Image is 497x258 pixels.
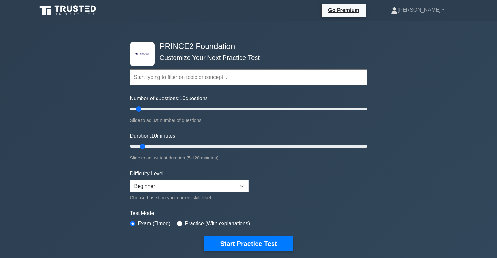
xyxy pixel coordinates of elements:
label: Exam (Timed) [138,220,171,228]
a: [PERSON_NAME] [375,4,460,17]
a: Go Premium [324,6,363,14]
label: Practice (With explanations) [185,220,250,228]
div: Choose based on your current skill level [130,194,249,202]
label: Number of questions: questions [130,95,208,102]
label: Test Mode [130,209,367,217]
label: Difficulty Level [130,170,164,177]
span: 10 [151,133,157,139]
div: Slide to adjust test duration (5-120 minutes) [130,154,367,162]
h4: PRINCE2 Foundation [157,42,335,51]
div: Slide to adjust number of questions [130,116,367,124]
label: Duration: minutes [130,132,175,140]
button: Start Practice Test [204,236,292,251]
span: 10 [180,96,186,101]
input: Start typing to filter on topic or concept... [130,69,367,85]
